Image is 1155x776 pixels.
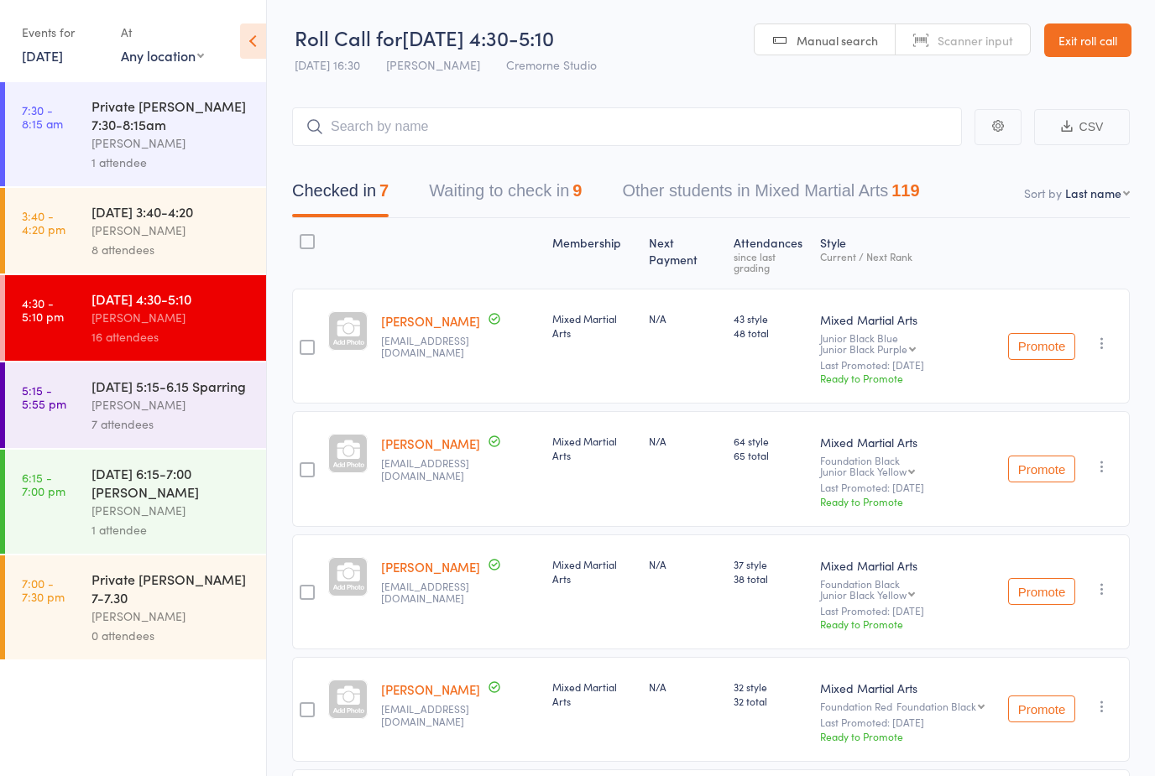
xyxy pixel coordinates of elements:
span: [PERSON_NAME] [386,56,480,73]
div: 16 attendees [91,327,252,346]
div: [PERSON_NAME] [91,607,252,626]
div: since last grading [734,251,807,273]
span: 48 total [734,326,807,340]
time: 7:00 - 7:30 pm [22,576,65,603]
div: Private [PERSON_NAME] 7-7.30 [91,570,252,607]
div: N/A [649,680,720,694]
div: Mixed Martial Arts [820,557,995,574]
span: Scanner input [938,32,1013,49]
div: [DATE] 5:15-6.15 Sparring [91,377,252,395]
a: 5:15 -5:55 pm[DATE] 5:15-6.15 Sparring[PERSON_NAME]7 attendees [5,362,266,448]
div: Ready to Promote [820,494,995,508]
span: 37 style [734,557,807,571]
div: Junior Black Yellow [820,466,907,477]
span: Roll Call for [295,23,402,51]
div: Foundation Black [896,700,976,711]
small: Last Promoted: [DATE] [820,359,995,371]
button: CSV [1034,109,1130,145]
small: trnguyen4812@gmail.com [381,703,539,727]
div: Mixed Martial Arts [552,680,635,708]
div: [DATE] 3:40-4:20 [91,202,252,221]
a: 7:00 -7:30 pmPrivate [PERSON_NAME] 7-7.30[PERSON_NAME]0 attendees [5,555,266,659]
div: Ready to Promote [820,371,995,385]
div: Events for [22,18,104,46]
span: Manual search [797,32,878,49]
div: Private [PERSON_NAME] 7:30-8:15am [91,96,252,133]
small: trnguyen4812@gmail.com [381,335,539,359]
span: 32 total [734,694,807,708]
a: [PERSON_NAME] [381,558,480,575]
button: Promote [1008,695,1075,722]
input: Search by name [292,107,962,146]
a: Exit roll call [1044,23,1131,57]
button: Other students in Mixed Martial Arts119 [622,173,919,217]
small: Last Promoted: [DATE] [820,605,995,617]
div: Mixed Martial Arts [820,311,995,328]
time: 4:30 - 5:10 pm [22,296,64,323]
span: [DATE] 16:30 [295,56,360,73]
small: Last Promoted: [DATE] [820,716,995,728]
div: [PERSON_NAME] [91,308,252,327]
div: Mixed Martial Arts [820,680,995,696]
button: Waiting to check in9 [429,173,582,217]
a: [DATE] [22,46,63,65]
div: Mixed Martial Arts [552,557,635,586]
div: Junior Black Blue [820,332,995,354]
div: [PERSON_NAME] [91,395,252,414]
div: Last name [1065,185,1121,201]
span: 64 style [734,434,807,448]
div: Junior Black Purple [820,343,907,354]
div: N/A [649,311,720,326]
div: Foundation Red [820,700,995,711]
a: [PERSON_NAME] [381,680,480,698]
span: 65 total [734,448,807,462]
div: [PERSON_NAME] [91,501,252,520]
a: [PERSON_NAME] [381,435,480,452]
div: Next Payment [642,226,727,281]
div: Mixed Martial Arts [820,434,995,450]
span: 32 style [734,680,807,694]
a: [PERSON_NAME] [381,312,480,330]
a: 4:30 -5:10 pm[DATE] 4:30-5:10[PERSON_NAME]16 attendees [5,275,266,361]
time: 3:40 - 4:20 pm [22,209,65,236]
div: 7 [379,181,389,200]
div: N/A [649,434,720,448]
span: [DATE] 4:30-5:10 [402,23,554,51]
div: Junior Black Yellow [820,589,907,600]
div: 119 [891,181,919,200]
button: Checked in7 [292,173,389,217]
button: Promote [1008,578,1075,605]
div: [DATE] 4:30-5:10 [91,289,252,308]
div: 9 [572,181,582,200]
div: [DATE] 6:15-7:00 [PERSON_NAME] [91,464,252,501]
span: 38 total [734,571,807,586]
div: Mixed Martial Arts [552,434,635,462]
small: trnguyen4812@gmail.com [381,457,539,482]
div: 8 attendees [91,240,252,259]
div: Mixed Martial Arts [552,311,635,340]
div: Any location [121,46,204,65]
span: 43 style [734,311,807,326]
div: Ready to Promote [820,729,995,743]
a: 3:40 -4:20 pm[DATE] 3:40-4:20[PERSON_NAME]8 attendees [5,188,266,273]
time: 5:15 - 5:55 pm [22,383,66,410]
a: 6:15 -7:00 pm[DATE] 6:15-7:00 [PERSON_NAME][PERSON_NAME]1 attendee [5,450,266,554]
small: trnguyen4812@gmail.com [381,581,539,605]
div: Membership [546,226,641,281]
button: Promote [1008,333,1075,360]
button: Promote [1008,456,1075,482]
div: N/A [649,557,720,571]
div: Current / Next Rank [820,251,995,262]
label: Sort by [1024,185,1062,201]
div: Foundation Black [820,455,995,477]
time: 7:30 - 8:15 am [22,103,63,130]
div: 1 attendee [91,520,252,539]
div: 0 attendees [91,626,252,645]
div: [PERSON_NAME] [91,221,252,240]
div: [PERSON_NAME] [91,133,252,153]
div: Atten­dances [727,226,813,281]
div: 7 attendees [91,414,252,434]
div: 1 attendee [91,153,252,172]
time: 6:15 - 7:00 pm [22,471,65,497]
div: At [121,18,204,46]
